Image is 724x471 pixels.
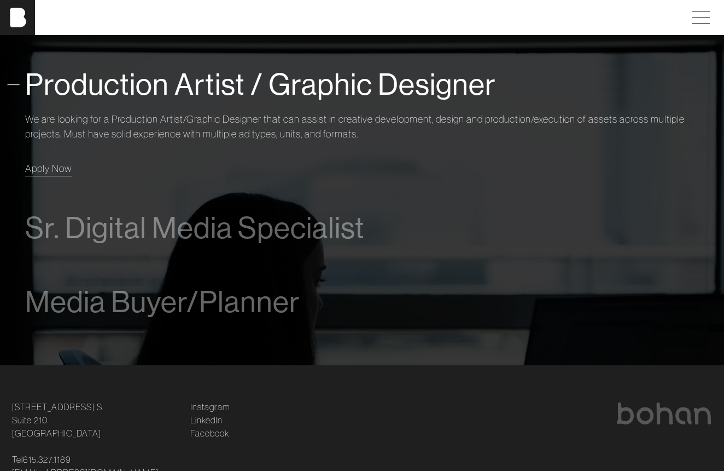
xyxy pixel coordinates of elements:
[25,211,365,245] span: Sr. Digital Media Specialist
[23,453,71,466] a: 615.327.1189
[190,413,223,427] a: LinkedIn
[25,162,72,175] span: Apply Now
[190,427,229,440] a: Facebook
[25,285,300,319] span: Media Buyer/Planner
[25,112,699,141] p: We are looking for a Production Artist/Graphic Designer that can assist in creative development, ...
[25,68,496,101] span: Production Artist / Graphic Designer
[190,400,230,413] a: Instagram
[25,161,72,176] a: Apply Now
[12,400,104,440] a: [STREET_ADDRESS] S.Suite 210[GEOGRAPHIC_DATA]
[616,403,712,424] img: bohan logo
